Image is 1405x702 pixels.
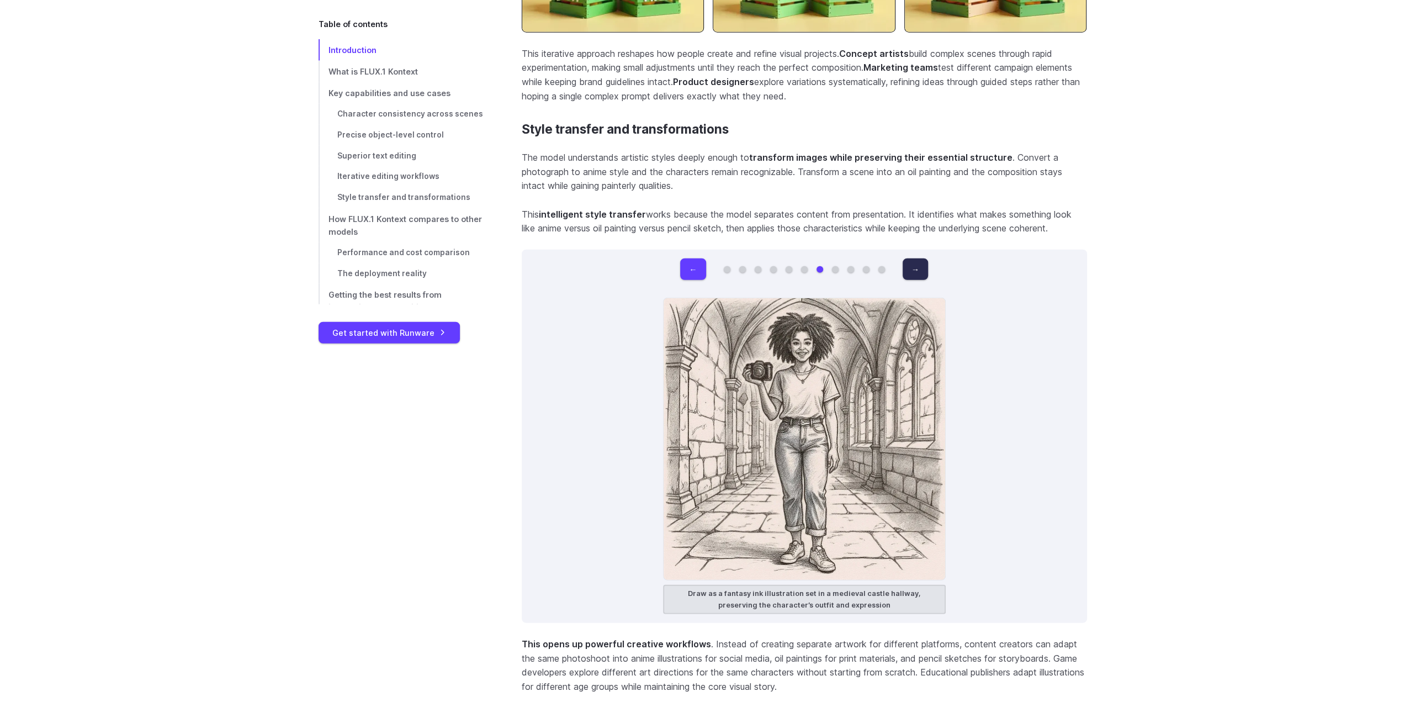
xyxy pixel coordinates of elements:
[319,61,486,82] a: What is FLUX.1 Kontext
[319,322,460,344] a: Get started with Runware
[319,82,486,104] a: Key capabilities and use cases
[863,266,869,273] button: Go to 10 of 11
[724,266,730,273] button: Go to 1 of 11
[319,208,486,242] a: How FLUX.1 Kontext compares to other models
[319,125,486,146] a: Precise object-level control
[328,67,418,76] span: What is FLUX.1 Kontext
[539,209,646,220] strong: intelligent style transfer
[319,242,486,263] a: Performance and cost comparison
[786,266,792,273] button: Go to 5 of 11
[319,39,486,61] a: Introduction
[522,151,1087,193] p: The model understands artistic styles deeply enough to . Convert a photograph to anime style and ...
[863,62,938,73] strong: Marketing teams
[522,638,711,650] strong: This opens up powerful creative workflows
[319,166,486,187] a: Iterative editing workflows
[522,637,1087,694] p: . Instead of creating separate artwork for different platforms, content creators can adapt the sa...
[328,291,442,313] span: Getting the best results from instruction-based editing
[319,187,486,208] a: Style transfer and transformations
[337,193,470,202] span: Style transfer and transformations
[328,45,377,55] span: Introduction
[328,88,450,98] span: Key capabilities and use cases
[319,104,486,125] a: Character consistency across scenes
[839,48,909,59] strong: Concept artists
[817,266,823,273] button: Go to 7 of 11
[680,258,706,280] button: ←
[522,47,1087,103] p: This iterative approach reshapes how people create and refine visual projects. build complex scen...
[755,266,761,273] button: Go to 3 of 11
[878,266,885,273] button: Go to 11 of 11
[770,266,777,273] button: Go to 4 of 11
[337,172,439,181] span: Iterative editing workflows
[337,130,444,139] span: Precise object-level control
[749,152,1012,163] strong: transform images while preserving their essential structure
[337,248,470,257] span: Performance and cost comparison
[337,109,483,118] span: Character consistency across scenes
[663,298,946,580] img: Young woman with natural curly hair, wearing a pale yellow t-shirt and high-waisted jeans, holdin...
[328,214,482,236] span: How FLUX.1 Kontext compares to other models
[801,266,808,273] button: Go to 6 of 11
[337,151,416,160] span: Superior text editing
[832,266,839,273] button: Go to 8 of 11
[522,208,1087,236] p: This works because the model separates content from presentation. It identifies what makes someth...
[739,266,746,273] button: Go to 2 of 11
[847,266,854,273] button: Go to 9 of 11
[522,122,729,137] a: Style transfer and transformations
[319,263,486,284] a: The deployment reality
[663,585,946,614] figcaption: Draw as a fantasy ink illustration set in a medieval castle hallway, preserving the character’s o...
[673,76,754,87] strong: Product designers
[337,269,427,278] span: The deployment reality
[319,146,486,167] a: Superior text editing
[319,284,486,319] a: Getting the best results from instruction-based editing
[903,258,928,280] button: →
[319,18,388,30] span: Table of contents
